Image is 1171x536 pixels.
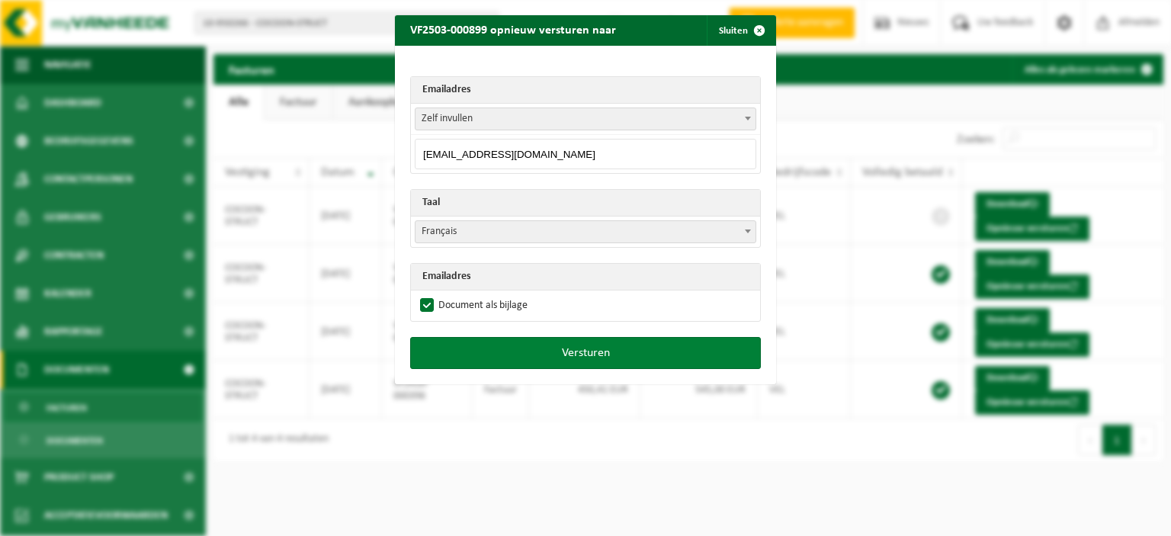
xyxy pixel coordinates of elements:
span: Zelf invullen [415,108,756,130]
button: Versturen [410,337,761,369]
span: Français [415,220,756,243]
span: Français [415,221,756,242]
input: Emailadres [415,139,756,169]
h2: VF2503-000899 opnieuw versturen naar [395,15,631,44]
th: Emailadres [411,264,760,290]
th: Emailadres [411,77,760,104]
span: Zelf invullen [415,108,756,130]
button: Sluiten [707,15,775,46]
th: Taal [411,190,760,217]
label: Document als bijlage [417,294,528,317]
